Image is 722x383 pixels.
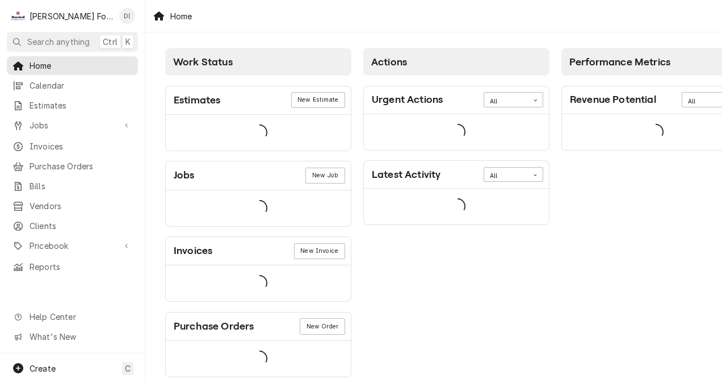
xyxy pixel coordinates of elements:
[484,167,543,182] div: Card Data Filter Control
[30,99,132,111] span: Estimates
[166,265,351,301] div: Card Data
[490,97,523,106] div: All
[7,217,138,235] a: Clients
[484,92,543,107] div: Card Data Filter Control
[119,8,135,24] div: D(
[294,243,345,259] a: New Invoice
[291,92,345,108] a: New Estimate
[174,93,220,108] div: Card Title
[165,86,351,151] div: Card: Estimates
[7,257,138,276] a: Reports
[30,200,132,212] span: Vendors
[364,86,549,114] div: Card Header
[30,364,56,373] span: Create
[251,347,267,371] span: Loading...
[363,76,549,225] div: Card Column Content
[125,36,131,48] span: K
[251,120,267,144] span: Loading...
[300,318,345,334] div: Card Link Button
[30,60,132,72] span: Home
[166,190,351,226] div: Card Data
[7,197,138,215] a: Vendors
[166,237,351,265] div: Card Header
[305,168,345,184] a: New Job
[7,76,138,95] a: Calendar
[30,80,132,91] span: Calendar
[364,114,549,150] div: Card Data
[450,195,465,219] span: Loading...
[103,36,117,48] span: Ctrl
[372,167,440,182] div: Card Title
[372,92,443,107] div: Card Title
[7,32,138,52] button: Search anythingCtrlK
[174,319,254,334] div: Card Title
[305,168,345,184] div: Card Link Button
[30,220,132,232] span: Clients
[371,56,407,68] span: Actions
[363,160,549,225] div: Card: Latest Activity
[174,168,195,183] div: Card Title
[165,161,351,226] div: Card: Jobs
[294,243,345,259] div: Card Link Button
[7,56,138,75] a: Home
[291,92,345,108] div: Card Link Button
[688,97,721,106] div: All
[7,307,138,326] a: Go to Help Center
[166,341,351,377] div: Card Data
[300,318,345,334] a: New Order
[7,137,138,156] a: Invoices
[30,119,115,131] span: Jobs
[251,196,267,220] span: Loading...
[570,92,656,107] div: Card Title
[10,8,26,24] div: M
[27,36,90,48] span: Search anything
[251,272,267,295] span: Loading...
[174,243,212,259] div: Card Title
[10,8,26,24] div: Marshall Food Equipment Service's Avatar
[490,172,523,181] div: All
[119,8,135,24] div: David Testa (92)'s Avatar
[7,157,138,176] a: Purchase Orders
[30,261,132,273] span: Reports
[363,86,549,151] div: Card: Urgent Actions
[166,313,351,341] div: Card Header
[364,161,549,189] div: Card Header
[7,177,138,195] a: Bills
[125,363,131,374] span: C
[7,327,138,346] a: Go to What's New
[30,331,131,343] span: What's New
[173,56,233,68] span: Work Status
[165,236,351,302] div: Card: Invoices
[30,311,131,323] span: Help Center
[450,120,465,144] span: Loading...
[30,10,113,22] div: [PERSON_NAME] Food Equipment Service
[569,56,670,68] span: Performance Metrics
[30,140,132,152] span: Invoices
[165,48,351,76] div: Card Column Header
[7,116,138,135] a: Go to Jobs
[364,189,549,224] div: Card Data
[166,86,351,115] div: Card Header
[30,180,132,192] span: Bills
[7,96,138,115] a: Estimates
[648,120,664,144] span: Loading...
[30,240,115,252] span: Pricebook
[165,312,351,377] div: Card: Purchase Orders
[30,160,132,172] span: Purchase Orders
[166,115,351,151] div: Card Data
[363,48,549,76] div: Card Column Header
[166,161,351,190] div: Card Header
[7,236,138,255] a: Go to Pricebook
